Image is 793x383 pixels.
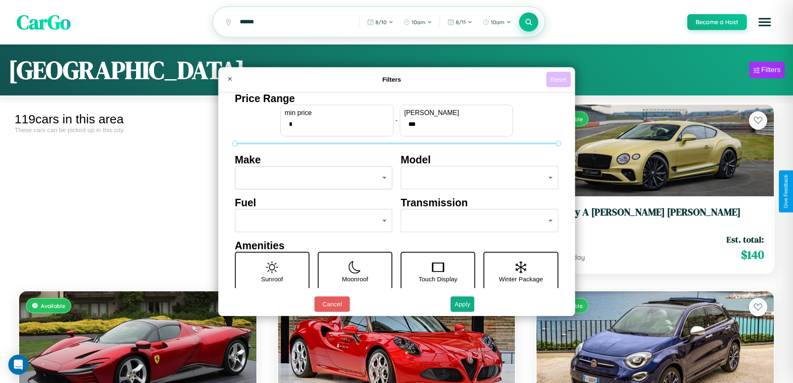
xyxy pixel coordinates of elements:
[15,112,261,126] div: 119 cars in this area
[761,66,781,74] div: Filters
[15,126,261,133] div: These cars can be picked up in this city.
[8,53,245,87] h1: [GEOGRAPHIC_DATA]
[235,93,558,105] h4: Price Range
[456,19,466,25] span: 8 / 11
[726,233,764,245] span: Est. total:
[450,296,475,312] button: Apply
[8,355,28,375] div: Open Intercom Messenger
[375,19,387,25] span: 8 / 10
[235,154,393,166] h4: Make
[567,253,585,261] span: / day
[285,109,389,117] label: min price
[342,273,368,285] p: Moonroof
[363,15,398,29] button: 8/10
[235,240,558,252] h4: Amenities
[17,8,71,36] span: CarGo
[418,273,457,285] p: Touch Display
[491,19,505,25] span: 10am
[547,206,764,227] a: Bentley A [PERSON_NAME] [PERSON_NAME]2023
[412,19,425,25] span: 10am
[41,302,65,309] span: Available
[404,109,508,117] label: [PERSON_NAME]
[546,72,571,87] button: Reset
[783,175,789,208] div: Give Feedback
[314,296,350,312] button: Cancel
[235,197,393,209] h4: Fuel
[399,15,436,29] button: 10am
[401,154,559,166] h4: Model
[753,10,776,34] button: Open menu
[749,62,785,78] button: Filters
[478,15,515,29] button: 10am
[687,14,747,30] button: Become a Host
[547,206,764,218] h3: Bentley A [PERSON_NAME] [PERSON_NAME]
[261,273,283,285] p: Sunroof
[395,115,398,126] p: -
[741,246,764,263] span: $ 140
[401,197,559,209] h4: Transmission
[499,273,543,285] p: Winter Package
[443,15,477,29] button: 8/11
[237,76,546,83] h4: Filters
